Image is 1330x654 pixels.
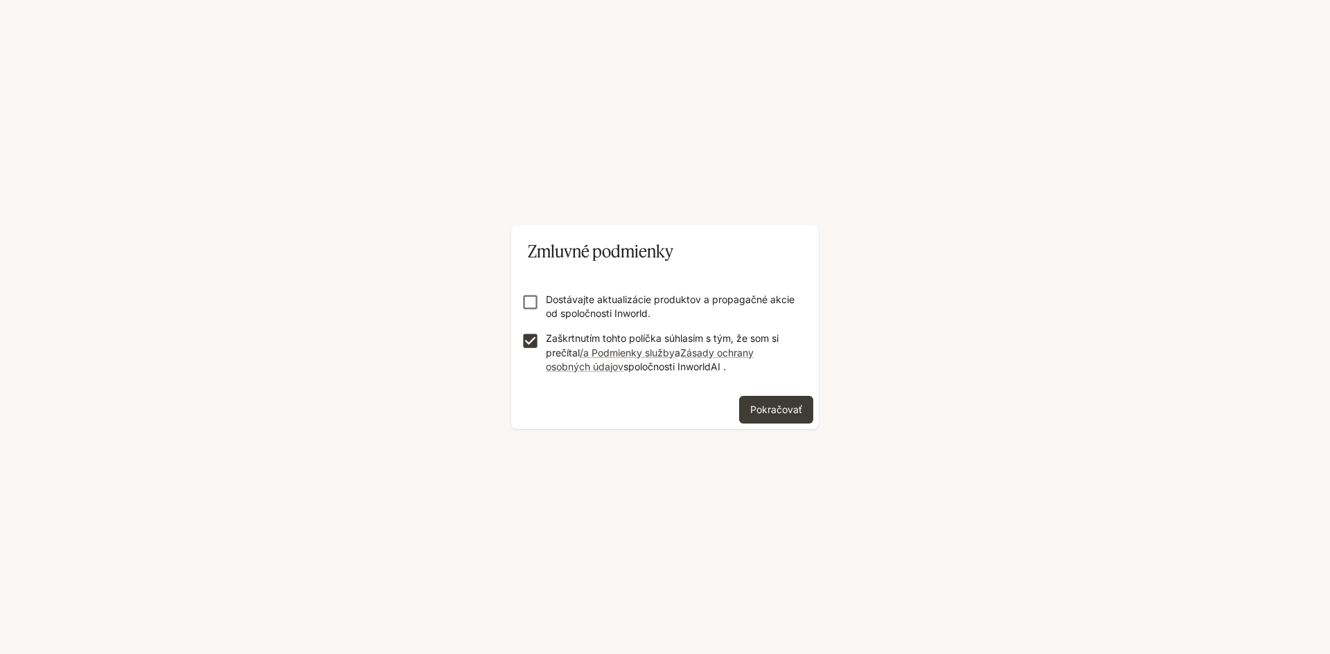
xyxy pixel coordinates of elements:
font: spoločnosti InworldAI . [623,361,726,372]
font: Pokračovať [750,403,802,415]
font: Dostávajte aktualizácie produktov a propagačné akcie od spoločnosti Inworld. [546,293,795,319]
a: Zásady ochrany osobných údajov [546,347,754,372]
a: /a Podmienky služby [580,347,675,358]
font: Zmluvné podmienky [528,241,673,262]
button: Pokračovať [739,396,813,424]
font: a [675,347,680,358]
font: Zaškrtnutím tohto políčka súhlasím s tým, že som si prečítal [546,332,779,358]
